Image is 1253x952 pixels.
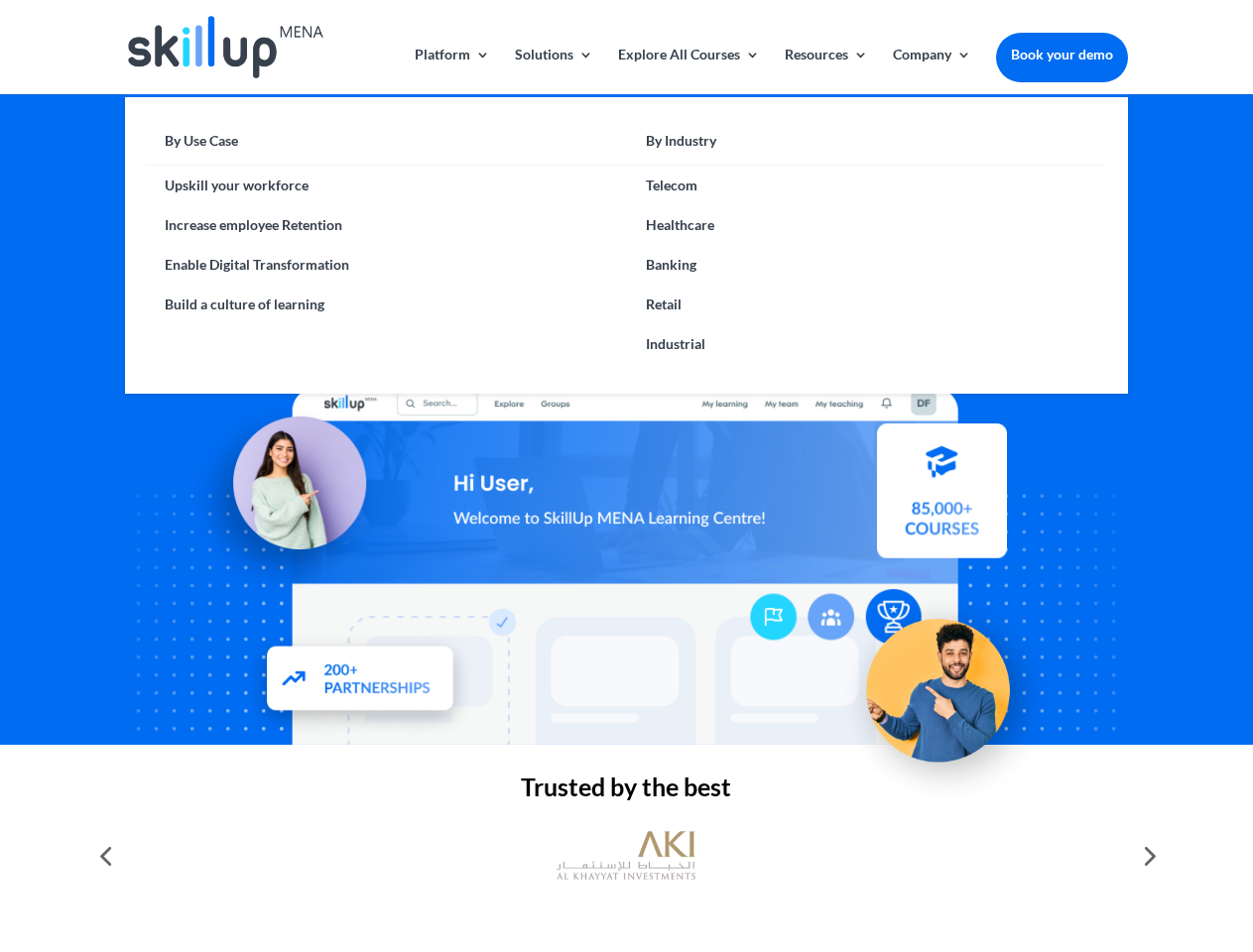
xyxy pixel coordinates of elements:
[415,48,490,94] a: Platform
[923,738,1253,952] iframe: Chat Widget
[893,48,971,94] a: Company
[877,432,1007,567] img: Courses library - SkillUp MENA
[626,127,1107,166] a: By Industry
[145,127,626,166] a: By Use Case
[626,245,1107,285] a: Banking
[626,205,1107,245] a: Healthcare
[785,48,868,94] a: Resources
[128,16,322,78] img: Skillup Mena
[626,166,1107,205] a: Telecom
[145,245,626,285] a: Enable Digital Transformation
[515,48,593,94] a: Solutions
[145,166,626,205] a: Upskill your workforce
[837,578,1058,798] img: Upskill your workforce - SkillUp
[996,33,1128,76] a: Book your demo
[186,392,386,592] img: Learning Management Solution - SkillUp
[626,285,1107,324] a: Retail
[557,821,695,891] img: al khayyat investments logo
[618,48,760,94] a: Explore All Courses
[145,205,626,245] a: Increase employee Retention
[626,324,1107,364] a: Industrial
[246,630,476,738] img: Partners - SkillUp Mena
[125,774,1127,809] h2: Trusted by the best
[145,285,626,324] a: Build a culture of learning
